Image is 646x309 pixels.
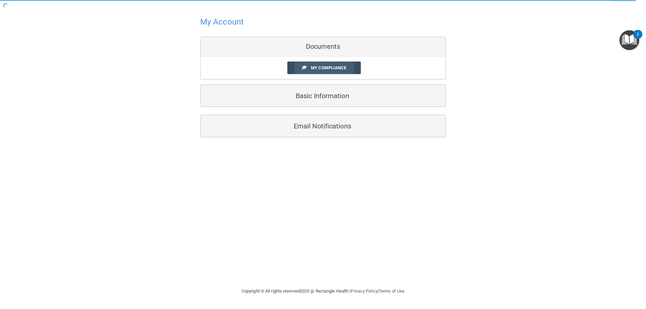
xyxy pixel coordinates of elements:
[206,92,420,100] h5: Basic Information
[351,288,377,294] a: Privacy Policy
[637,34,639,43] div: 2
[619,30,639,50] button: Open Resource Center, 2 new notifications
[311,65,346,70] span: My Compliance
[379,288,404,294] a: Terms of Use
[206,122,420,130] h5: Email Notifications
[206,118,440,133] a: Email Notifications
[201,37,445,56] div: Documents
[206,88,440,103] a: Basic Information
[200,280,446,302] div: Copyright © All rights reserved 2025 @ Rectangle Health | |
[200,17,244,26] h4: My Account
